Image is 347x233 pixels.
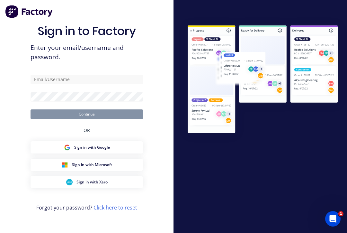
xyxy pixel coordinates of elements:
a: Click here to reset [93,204,137,211]
span: Sign in with Google [74,144,110,150]
iframe: Intercom live chat [325,211,341,227]
button: Continue [31,109,143,119]
button: Microsoft Sign inSign in with Microsoft [31,159,143,171]
h1: Sign in to Factory [38,24,136,38]
span: Sign in with Microsoft [72,162,112,168]
span: Enter your email/username and password. [31,43,143,62]
input: Email/Username [31,75,143,84]
button: Google Sign inSign in with Google [31,141,143,154]
img: Microsoft Sign in [62,162,68,168]
button: Xero Sign inSign in with Xero [31,176,143,188]
div: OR [84,119,90,141]
img: Xero Sign in [66,179,73,185]
span: Forgot your password? [36,204,137,211]
span: Sign in with Xero [76,179,108,185]
span: 1 [338,211,343,216]
img: Google Sign in [64,144,70,151]
img: Sign in [179,17,347,143]
img: Factory [5,5,53,18]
